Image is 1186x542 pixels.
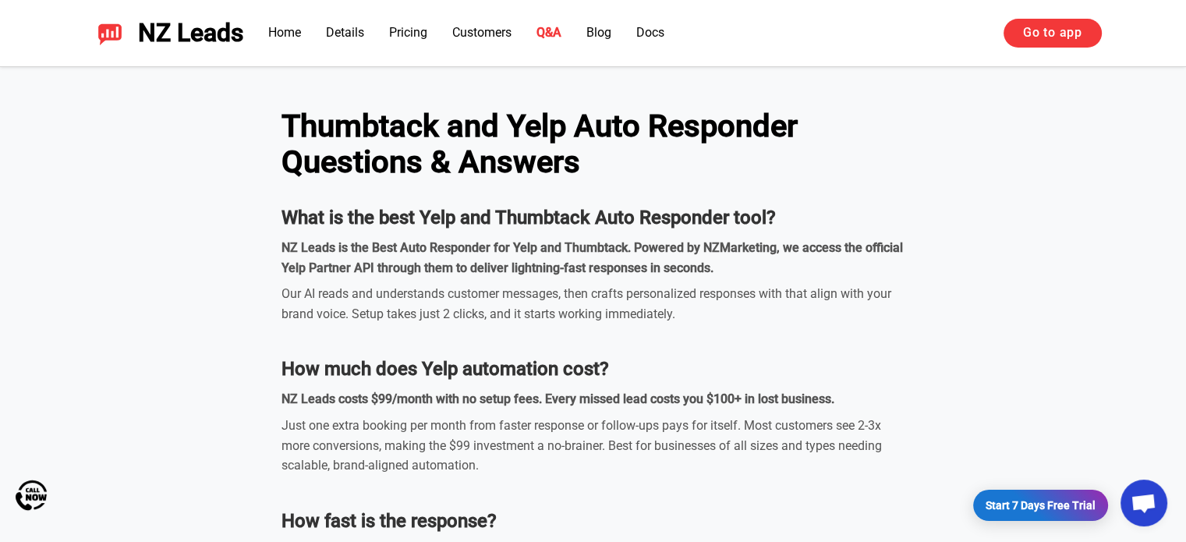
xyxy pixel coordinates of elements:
dt: How much does Yelp automation cost? [281,355,905,383]
img: Call Now [16,480,47,511]
a: Home [268,25,301,40]
a: Start 7 Days Free Trial [973,490,1108,521]
img: NZ Leads logo [97,20,122,45]
a: Details [326,25,364,40]
dt: What is the best Yelp and Thumbtack Auto Responder tool? [281,204,905,232]
a: Q&A [536,25,561,40]
div: Just one extra booking per month from faster response or follow-ups pays for itself. Most custome... [281,416,905,476]
div: Open chat [1121,480,1167,526]
a: Blog [586,25,611,40]
strong: NZ Leads is the Best Auto Responder for Yelp and Thumbtack. Powered by NZMarketing, we access the... [281,240,903,275]
a: Go to app [1004,19,1101,47]
a: Docs [636,25,664,40]
h2: Thumbtack and Yelp Auto Responder Questions & Answers [281,108,905,180]
a: Pricing [389,25,427,40]
dt: How fast is the response? [281,507,905,535]
strong: NZ Leads costs $99/month with no setup fees. Every missed lead costs you $100+ in lost business. [281,391,834,406]
span: NZ Leads [138,19,243,48]
div: Our AI reads and understands customer messages, then crafts personalized responses with that alig... [281,284,905,324]
a: Customers [452,25,512,40]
